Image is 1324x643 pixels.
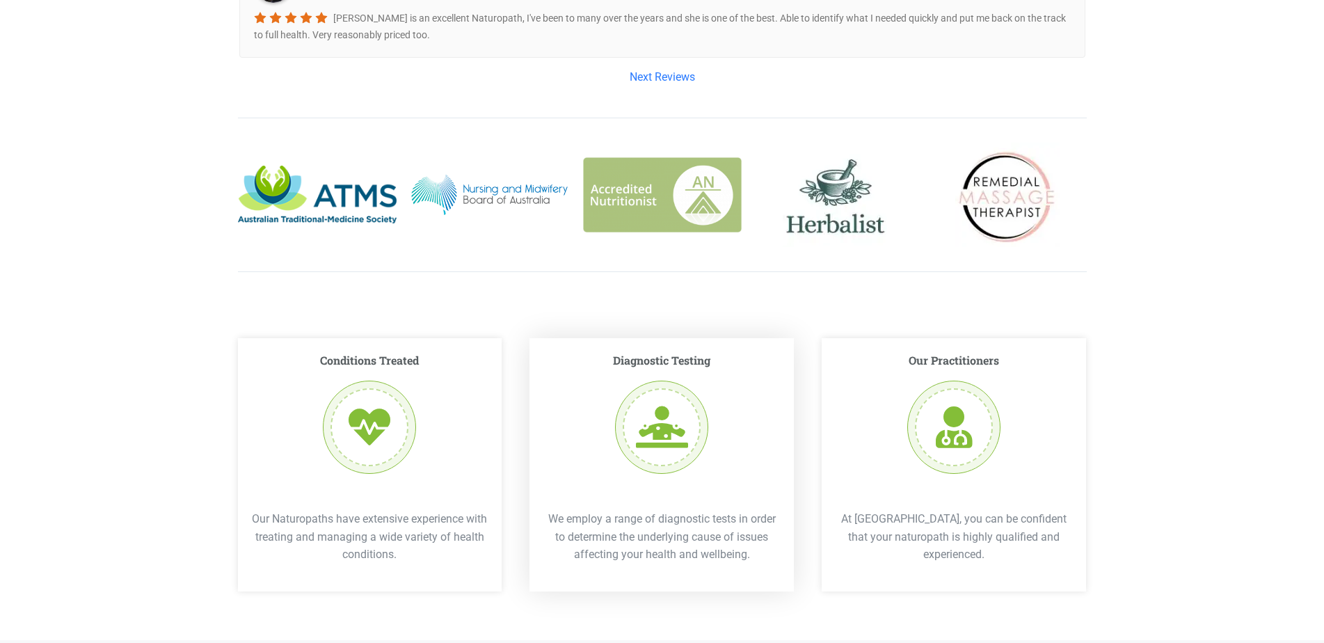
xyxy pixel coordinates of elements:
[238,166,397,223] img: Australian Traditional Medicine Society Member
[252,510,488,564] p: Our Naturopaths have extensive experience with treating and managing a wide variety of health con...
[543,510,780,564] p: We employ a range of diagnostic tests in order to determine the underlying cause of issues affect...
[836,510,1072,564] p: At [GEOGRAPHIC_DATA], you can be confident that your naturopath is highly qualified and experienced.
[320,354,419,367] h6: Conditions Treated
[909,354,999,367] h6: Our Practitioners
[410,175,569,215] img: Registered Nurse and Naturopath
[613,354,710,367] h6: Diagnostic Testing
[783,143,887,247] img: Brisbane western herbalist
[955,143,1060,247] img: Brisbane remedial massage therapist
[238,68,1087,86] a: Next Reviews
[583,157,742,232] img: Brisbane Nutritionist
